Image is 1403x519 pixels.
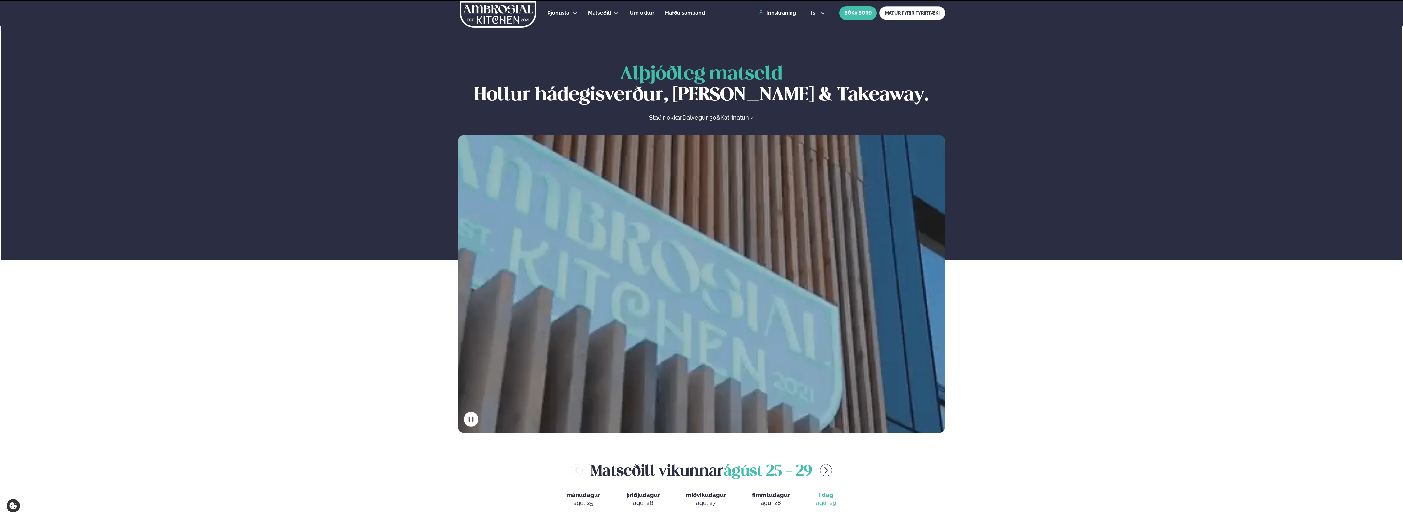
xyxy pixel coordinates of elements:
p: Staðir okkar & [578,114,825,122]
a: Katrinatun 4 [720,114,754,122]
span: Um okkur [630,10,654,16]
span: Hafðu samband [665,10,705,16]
div: ágú. 27 [686,499,726,507]
span: ágúst 25 - 29 [724,464,812,479]
span: Í dag [816,491,836,499]
div: ágú. 26 [626,499,660,507]
button: Í dag ágú. 29 [811,489,841,510]
button: þriðjudagur ágú. 26 [621,489,665,510]
h2: Matseðill vikunnar [591,460,812,481]
div: ágú. 29 [816,499,836,507]
span: Matseðill [588,10,611,16]
a: Hafðu samband [665,9,705,17]
button: menu-btn-right [820,464,832,476]
button: miðvikudagur ágú. 27 [681,489,731,510]
a: Þjónusta [547,9,569,17]
span: þriðjudagur [626,492,660,498]
span: miðvikudagur [686,492,726,498]
span: is [811,10,817,16]
a: Dalvegur 30 [682,114,716,122]
span: fimmtudagur [752,492,790,498]
button: fimmtudagur ágú. 28 [747,489,795,510]
img: logo [459,1,537,28]
a: Um okkur [630,9,654,17]
button: menu-btn-left [571,464,583,476]
div: ágú. 28 [752,499,790,507]
span: Alþjóðleg matseld [620,65,783,83]
div: ágú. 25 [566,499,600,507]
a: Matseðill [588,9,611,17]
a: MATUR FYRIR FYRIRTÆKI [879,6,945,20]
span: mánudagur [566,492,600,498]
h1: Hollur hádegisverður, [PERSON_NAME] & Takeaway. [458,64,945,106]
a: Cookie settings [7,499,20,512]
span: Þjónusta [547,10,569,16]
button: mánudagur ágú. 25 [561,489,605,510]
a: Innskráning [759,10,796,16]
button: BÓKA BORÐ [839,6,877,20]
button: is [806,10,830,16]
